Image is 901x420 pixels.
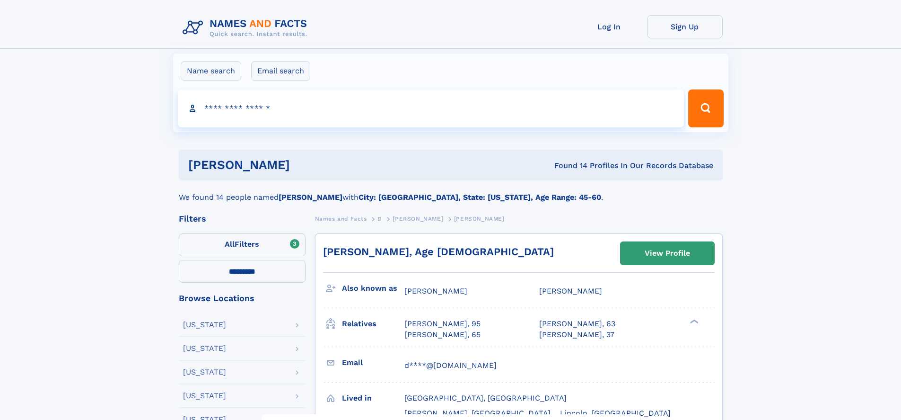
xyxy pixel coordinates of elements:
a: [PERSON_NAME] [393,213,443,224]
span: D [377,215,382,222]
span: [GEOGRAPHIC_DATA], [GEOGRAPHIC_DATA] [404,393,567,402]
span: [PERSON_NAME], [GEOGRAPHIC_DATA] [404,409,551,418]
button: Search Button [688,89,723,127]
a: [PERSON_NAME], 95 [404,319,481,329]
h3: Also known as [342,280,404,296]
a: [PERSON_NAME], Age [DEMOGRAPHIC_DATA] [323,246,554,258]
div: [US_STATE] [183,345,226,352]
h3: Lived in [342,390,404,406]
a: D [377,213,382,224]
input: search input [178,89,684,127]
a: Log In [571,15,647,38]
div: [US_STATE] [183,392,226,400]
div: ❯ [688,319,699,325]
h3: Relatives [342,316,404,332]
b: City: [GEOGRAPHIC_DATA], State: [US_STATE], Age Range: 45-60 [359,193,601,202]
label: Filters [179,233,306,256]
a: Sign Up [647,15,723,38]
div: Found 14 Profiles In Our Records Database [422,161,713,171]
div: Filters [179,214,306,223]
a: View Profile [621,242,714,265]
b: [PERSON_NAME] [279,193,342,202]
a: [PERSON_NAME], 37 [539,330,614,340]
label: Email search [251,61,310,81]
a: [PERSON_NAME], 63 [539,319,615,329]
a: [PERSON_NAME], 65 [404,330,481,340]
span: [PERSON_NAME] [454,215,505,222]
a: Names and Facts [315,213,367,224]
h1: [PERSON_NAME] [188,159,422,171]
span: [PERSON_NAME] [404,286,467,295]
span: [PERSON_NAME] [539,286,602,295]
span: Lincoln, [GEOGRAPHIC_DATA] [560,409,671,418]
div: [US_STATE] [183,321,226,329]
div: [US_STATE] [183,368,226,376]
h3: Email [342,355,404,371]
span: All [225,240,235,249]
div: We found 14 people named with . [179,180,723,203]
div: Browse Locations [179,294,306,303]
div: View Profile [645,242,690,264]
img: Logo Names and Facts [179,15,315,41]
span: [PERSON_NAME] [393,215,443,222]
label: Name search [181,61,241,81]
